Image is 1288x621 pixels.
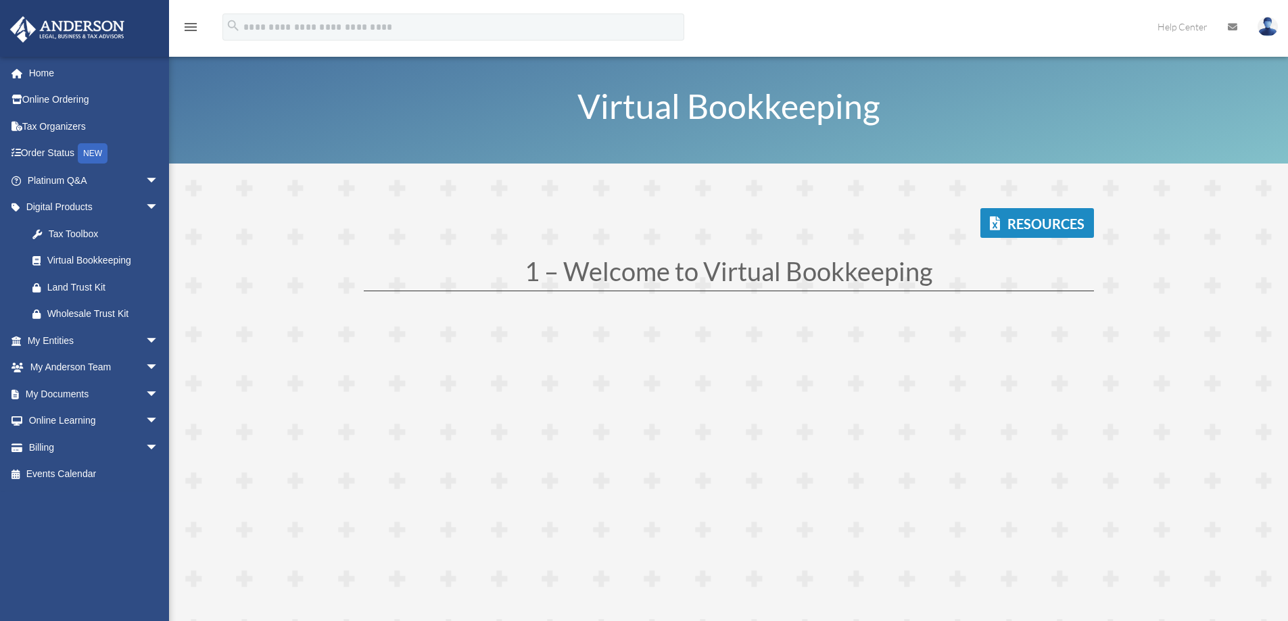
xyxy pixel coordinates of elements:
span: arrow_drop_down [145,354,172,382]
a: Virtual Bookkeeping [19,247,172,274]
div: Virtual Bookkeeping [47,252,156,269]
div: Wholesale Trust Kit [47,305,162,322]
h1: 1 – Welcome to Virtual Bookkeeping [364,258,1094,291]
a: Tax Organizers [9,113,179,140]
a: Land Trust Kit [19,274,179,301]
img: User Pic [1258,17,1278,36]
a: Digital Productsarrow_drop_down [9,194,179,221]
span: arrow_drop_down [145,434,172,462]
span: arrow_drop_down [145,194,172,222]
a: Online Learningarrow_drop_down [9,407,179,434]
div: Tax Toolbox [47,226,162,243]
i: menu [183,19,199,35]
i: search [226,18,241,33]
a: My Documentsarrow_drop_down [9,380,179,407]
img: Anderson Advisors Platinum Portal [6,16,128,43]
a: Billingarrow_drop_down [9,434,179,461]
span: arrow_drop_down [145,167,172,195]
a: Resources [980,208,1094,238]
span: arrow_drop_down [145,407,172,435]
a: Platinum Q&Aarrow_drop_down [9,167,179,194]
a: My Anderson Teamarrow_drop_down [9,354,179,381]
a: Home [9,59,179,86]
span: Virtual Bookkeeping [577,86,880,126]
span: arrow_drop_down [145,380,172,408]
a: Events Calendar [9,461,179,488]
a: menu [183,24,199,35]
a: My Entitiesarrow_drop_down [9,327,179,354]
span: arrow_drop_down [145,327,172,355]
a: Order StatusNEW [9,140,179,168]
a: Tax Toolbox [19,220,179,247]
a: Wholesale Trust Kit [19,301,179,328]
a: Online Ordering [9,86,179,114]
div: Land Trust Kit [47,279,162,296]
div: NEW [78,143,108,164]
